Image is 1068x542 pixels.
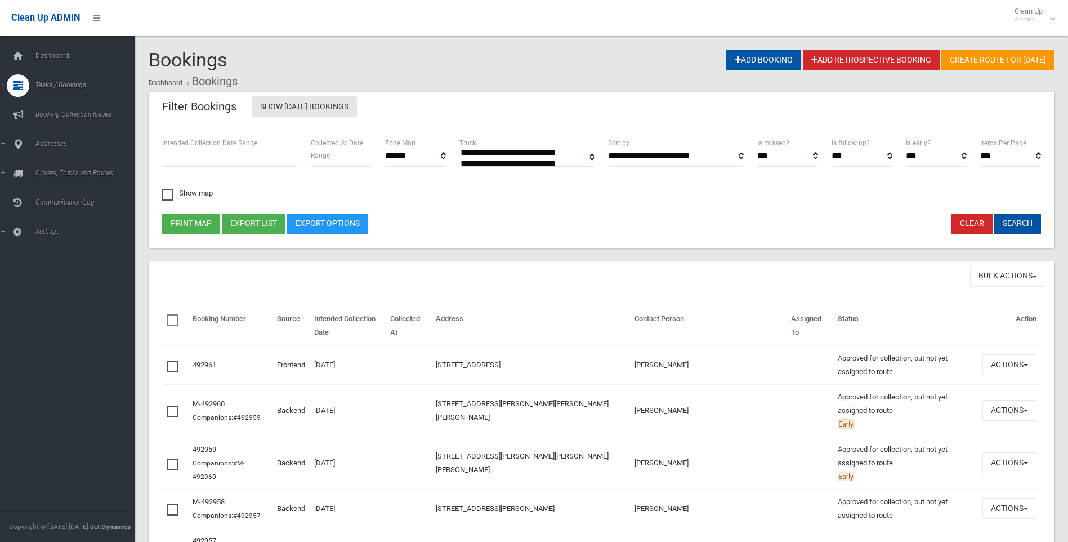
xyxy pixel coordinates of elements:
td: [PERSON_NAME] [630,345,786,385]
th: Collected At [386,306,431,345]
li: Bookings [184,71,238,92]
a: 492961 [193,361,216,369]
button: Export list [222,214,285,234]
label: Truck [459,137,476,149]
span: Clean Up [1009,7,1054,24]
a: [STREET_ADDRESS][PERSON_NAME][PERSON_NAME][PERSON_NAME] [436,399,609,421]
td: Approved for collection, but not yet assigned to route [833,384,978,437]
a: Add Booking [726,50,801,70]
td: Backend [272,437,310,489]
span: Communication Log [32,198,144,206]
th: Status [833,306,978,345]
span: Show map [162,189,213,197]
td: Backend [272,489,310,528]
a: [STREET_ADDRESS][PERSON_NAME] [436,504,555,513]
th: Action [978,306,1041,345]
span: Drivers, Trucks and Routes [32,169,144,177]
td: Approved for collection, but not yet assigned to route [833,489,978,528]
td: Approved for collection, but not yet assigned to route [833,345,978,385]
th: Intended Collection Date [310,306,386,345]
td: [DATE] [310,345,386,385]
td: [DATE] [310,384,386,437]
td: Approved for collection, but not yet assigned to route [833,437,978,489]
a: [STREET_ADDRESS][PERSON_NAME][PERSON_NAME][PERSON_NAME] [436,452,609,474]
small: Companions: [193,512,262,519]
button: Search [994,214,1041,234]
span: Early [838,419,854,429]
td: [DATE] [310,437,386,489]
button: Actions [982,498,1036,519]
a: Show [DATE] Bookings [252,96,357,117]
a: Clear [951,214,993,234]
td: Frontend [272,345,310,385]
a: Dashboard [149,79,182,87]
span: Settings [32,228,144,236]
button: Actions [982,354,1036,375]
td: [DATE] [310,489,386,528]
span: Dashboard [32,52,144,60]
a: M-492960 [193,399,225,408]
th: Assigned To [787,306,833,345]
a: Export Options [287,214,368,234]
td: [PERSON_NAME] [630,437,786,489]
th: Address [431,306,630,345]
th: Contact Person [630,306,786,345]
th: Source [272,306,310,345]
span: Early [838,472,854,481]
span: Clean Up ADMIN [11,12,80,23]
button: Actions [982,400,1036,421]
strong: Jet Dynamics [90,523,131,531]
a: 492959 [193,445,216,454]
a: Create route for [DATE] [941,50,1054,70]
a: #M-492960 [193,459,244,481]
span: Bookings [149,48,227,71]
span: Booking Collection Issues [32,110,144,118]
a: [STREET_ADDRESS] [436,361,501,369]
small: Companions: [193,414,262,421]
td: [PERSON_NAME] [630,489,786,528]
button: Bulk Actions [970,266,1045,287]
small: Companions: [193,459,244,481]
button: Actions [982,452,1036,473]
span: Addresses [32,140,144,148]
a: #492957 [233,512,261,519]
a: #492959 [233,414,261,421]
th: Booking Number [188,306,272,345]
a: Add Retrospective Booking [803,50,940,70]
header: Filter Bookings [149,96,250,118]
a: M-492958 [193,497,225,506]
td: Backend [272,384,310,437]
td: [PERSON_NAME] [630,384,786,437]
span: Tasks / Bookings [32,81,144,89]
span: Copyright © [DATE]-[DATE] [9,523,88,531]
small: Admin [1015,15,1043,24]
button: Print map [162,214,220,234]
